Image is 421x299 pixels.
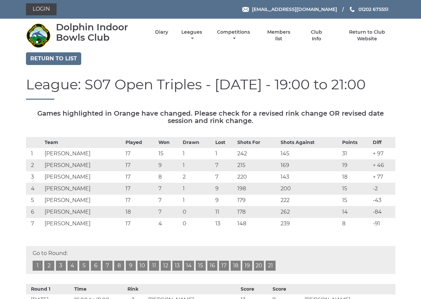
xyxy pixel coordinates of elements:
[266,261,276,271] a: 21
[172,261,182,271] a: 13
[119,284,146,294] th: Rink
[26,171,43,183] td: 3
[26,183,43,195] td: 4
[26,195,43,206] td: 5
[157,183,181,195] td: 7
[26,52,81,65] a: Return to list
[26,284,73,294] th: Round 1
[103,261,112,271] a: 7
[26,77,395,100] h1: League: S07 Open Triples - [DATE] - 19:00 to 21:00
[371,160,395,171] td: + 46
[254,261,264,271] a: 20
[157,195,181,206] td: 7
[137,261,147,271] a: 10
[124,195,157,206] td: 17
[196,261,206,271] a: 15
[252,6,337,12] span: [EMAIL_ADDRESS][DOMAIN_NAME]
[43,171,124,183] td: [PERSON_NAME]
[126,261,136,271] a: 9
[371,137,395,148] th: Diff
[43,183,124,195] td: [PERSON_NAME]
[271,284,303,294] th: Score
[236,171,279,183] td: 220
[214,171,236,183] td: 7
[239,284,271,294] th: Score
[180,29,204,42] a: Leagues
[214,218,236,230] td: 13
[242,261,252,271] a: 19
[214,148,236,160] td: 1
[242,6,337,13] a: Email [EMAIL_ADDRESS][DOMAIN_NAME]
[306,29,327,42] a: Club Info
[26,3,57,15] a: Login
[340,218,371,230] td: 8
[73,284,119,294] th: Time
[155,29,168,35] a: Diary
[181,137,214,148] th: Drawn
[124,206,157,218] td: 18
[371,171,395,183] td: + 77
[157,148,181,160] td: 15
[279,171,340,183] td: 143
[339,29,395,42] a: Return to Club Website
[231,261,241,271] a: 18
[181,171,214,183] td: 2
[43,218,124,230] td: [PERSON_NAME]
[114,261,124,271] a: 8
[279,137,340,148] th: Shots Against
[181,218,214,230] td: 0
[371,195,395,206] td: -43
[371,148,395,160] td: + 97
[279,160,340,171] td: 169
[371,183,395,195] td: -2
[214,137,236,148] th: Lost
[181,206,214,218] td: 0
[124,160,157,171] td: 17
[43,160,124,171] td: [PERSON_NAME]
[181,195,214,206] td: 1
[371,206,395,218] td: -84
[124,148,157,160] td: 17
[157,137,181,148] th: Won
[33,261,43,271] a: 1
[26,218,43,230] td: 7
[124,171,157,183] td: 17
[350,7,354,12] img: Phone us
[181,183,214,195] td: 1
[124,137,157,148] th: Played
[340,183,371,195] td: 15
[26,246,395,274] div: Go to Round:
[56,22,143,43] div: Dolphin Indoor Bowls Club
[79,261,89,271] a: 5
[124,183,157,195] td: 17
[340,160,371,171] td: 19
[26,206,43,218] td: 6
[124,218,157,230] td: 17
[26,23,51,48] img: Dolphin Indoor Bowls Club
[26,160,43,171] td: 2
[236,206,279,218] td: 178
[236,160,279,171] td: 215
[214,195,236,206] td: 9
[26,110,395,124] h5: Games highlighted in Orange have changed. Please check for a revised rink change OR revised date ...
[44,261,54,271] a: 2
[181,160,214,171] td: 1
[279,148,340,160] td: 145
[157,218,181,230] td: 4
[43,148,124,160] td: [PERSON_NAME]
[340,195,371,206] td: 15
[184,261,194,271] a: 14
[236,137,279,148] th: Shots For
[157,206,181,218] td: 7
[43,137,124,148] th: Team
[43,206,124,218] td: [PERSON_NAME]
[236,218,279,230] td: 148
[181,148,214,160] td: 1
[279,183,340,195] td: 200
[340,148,371,160] td: 31
[349,6,388,13] a: Phone us 01202 675551
[68,261,78,271] a: 4
[43,195,124,206] td: [PERSON_NAME]
[161,261,171,271] a: 12
[214,160,236,171] td: 7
